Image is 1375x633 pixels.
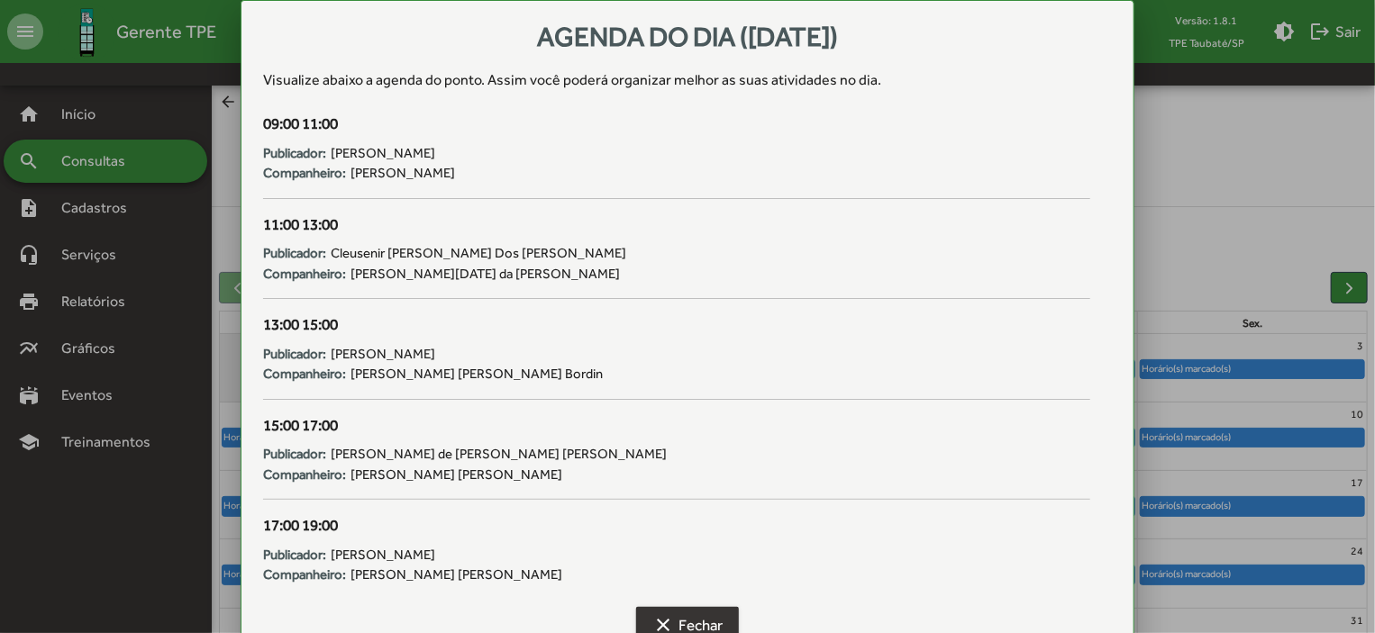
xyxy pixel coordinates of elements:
strong: Publicador: [263,545,326,565]
div: Visualize abaixo a agenda do ponto . Assim você poderá organizar melhor as suas atividades no dia. [263,69,1112,91]
span: [PERSON_NAME] de [PERSON_NAME] [PERSON_NAME] [331,444,667,465]
strong: Companheiro: [263,565,346,585]
div: 15:00 17:00 [263,414,1090,438]
span: Agenda do dia ([DATE]) [537,21,838,52]
strong: Publicador: [263,344,326,365]
strong: Publicador: [263,243,326,264]
span: [PERSON_NAME] [331,545,435,565]
strong: Publicador: [263,143,326,164]
span: [PERSON_NAME] [PERSON_NAME] Bordin [351,364,603,384]
div: 13:00 15:00 [263,313,1090,337]
strong: Publicador: [263,444,326,465]
span: [PERSON_NAME] [PERSON_NAME] [351,565,562,585]
strong: Companheiro: [263,465,346,485]
div: 17:00 19:00 [263,514,1090,538]
span: [PERSON_NAME] [351,163,455,184]
strong: Companheiro: [263,264,346,285]
span: [PERSON_NAME] [331,344,435,365]
span: [PERSON_NAME] [PERSON_NAME] [351,465,562,485]
span: [PERSON_NAME] [331,143,435,164]
strong: Companheiro: [263,364,346,384]
strong: Companheiro: [263,163,346,184]
div: 09:00 11:00 [263,113,1090,136]
span: Cleusenir [PERSON_NAME] Dos [PERSON_NAME] [331,243,626,264]
div: 11:00 13:00 [263,213,1090,237]
span: [PERSON_NAME][DATE] da [PERSON_NAME] [351,264,620,285]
